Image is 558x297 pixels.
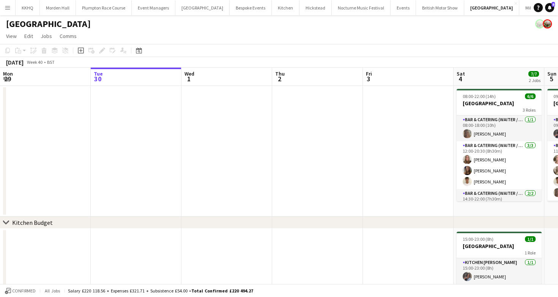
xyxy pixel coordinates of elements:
[457,115,542,141] app-card-role: Bar & Catering (Waiter / waitress)1/108:00-18:00 (10h)[PERSON_NAME]
[93,74,103,83] span: 30
[12,219,53,226] div: Kitchen Budget
[464,0,519,15] button: [GEOGRAPHIC_DATA]
[299,0,332,15] button: Hickstead
[546,74,556,83] span: 5
[366,70,372,77] span: Fri
[525,250,536,256] span: 1 Role
[547,70,556,77] span: Sun
[463,236,493,242] span: 15:00-23:00 (8h)
[132,0,175,15] button: Event Managers
[6,58,24,66] div: [DATE]
[40,0,76,15] button: Morden Hall
[391,0,416,15] button: Events
[272,0,299,15] button: Kitchen
[463,93,496,99] span: 08:00-22:00 (14h)
[6,18,91,30] h1: [GEOGRAPHIC_DATA]
[457,189,542,226] app-card-role: Bar & Catering (Waiter / waitress)2/214:30-22:00 (7h30m)
[12,288,36,294] span: Confirmed
[552,2,555,7] span: 8
[523,107,536,113] span: 3 Roles
[76,0,132,15] button: Plumpton Race Course
[2,74,13,83] span: 29
[457,243,542,250] h3: [GEOGRAPHIC_DATA]
[24,33,33,39] span: Edit
[68,288,253,294] div: Salary £220 118.56 + Expenses £321.71 + Subsistence £54.00 =
[175,0,230,15] button: [GEOGRAPHIC_DATA]
[457,89,542,201] app-job-card: 08:00-22:00 (14h)6/6[GEOGRAPHIC_DATA]3 RolesBar & Catering (Waiter / waitress)1/108:00-18:00 (10h...
[525,236,536,242] span: 1/1
[457,100,542,107] h3: [GEOGRAPHIC_DATA]
[543,19,552,28] app-user-avatar: Staffing Manager
[57,31,80,41] a: Comms
[457,232,542,284] app-job-card: 15:00-23:00 (8h)1/1[GEOGRAPHIC_DATA]1 RoleKitchen [PERSON_NAME]1/115:00-23:00 (8h)[PERSON_NAME]
[274,74,285,83] span: 2
[4,287,37,295] button: Confirmed
[457,141,542,189] app-card-role: Bar & Catering (Waiter / waitress)3/312:00-20:30 (8h30m)[PERSON_NAME][PERSON_NAME][PERSON_NAME]
[230,0,272,15] button: Bespoke Events
[43,288,61,294] span: All jobs
[332,0,391,15] button: Nocturne Music Festival
[191,288,253,294] span: Total Confirmed £220 494.27
[416,0,464,15] button: British Motor Show
[535,19,544,28] app-user-avatar: Staffing Manager
[275,70,285,77] span: Thu
[525,93,536,99] span: 6/6
[6,33,17,39] span: View
[25,59,44,65] span: Week 40
[3,31,20,41] a: View
[60,33,77,39] span: Comms
[94,70,103,77] span: Tue
[183,74,194,83] span: 1
[456,74,465,83] span: 4
[528,71,539,77] span: 7/7
[457,70,465,77] span: Sat
[38,31,55,41] a: Jobs
[545,3,554,12] a: 8
[21,31,36,41] a: Edit
[41,33,52,39] span: Jobs
[47,59,55,65] div: BST
[16,0,40,15] button: KKHQ
[184,70,194,77] span: Wed
[365,74,372,83] span: 3
[457,258,542,284] app-card-role: Kitchen [PERSON_NAME]1/115:00-23:00 (8h)[PERSON_NAME]
[3,70,13,77] span: Mon
[529,77,541,83] div: 2 Jobs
